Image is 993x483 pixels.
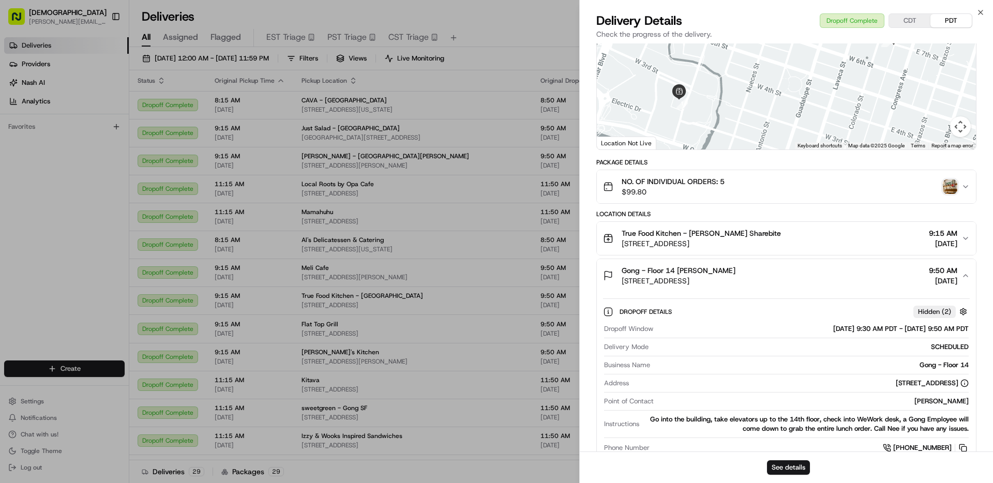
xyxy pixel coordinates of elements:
button: CDT [889,14,930,27]
span: Pylon [103,175,125,183]
span: Instructions [604,419,639,429]
span: [PHONE_NUMBER] [893,443,952,452]
span: NO. OF INDIVIDUAL ORDERS: 5 [622,176,725,187]
span: 9:15 AM [929,228,957,238]
button: See details [767,460,810,475]
span: $99.80 [622,187,725,197]
span: Hidden ( 2 ) [918,307,951,316]
a: 📗Knowledge Base [6,146,83,164]
span: Business Name [604,360,650,370]
span: [DATE] [929,276,957,286]
button: NO. OF INDIVIDUAL ORDERS: 5$99.80photo_proof_of_delivery image [597,170,976,203]
span: Address [604,379,629,388]
a: 💻API Documentation [83,146,170,164]
span: [STREET_ADDRESS] [622,238,781,249]
a: Powered byPylon [73,175,125,183]
div: [PERSON_NAME] [658,397,969,406]
a: Report a map error [931,143,973,148]
div: 1 [676,98,688,109]
span: API Documentation [98,150,166,160]
span: True Food Kitchen - [PERSON_NAME] Sharebite [622,228,781,238]
button: PDT [930,14,972,27]
img: Nash [10,10,31,31]
div: Location Not Live [597,137,656,149]
a: Terms [911,143,925,148]
button: True Food Kitchen - [PERSON_NAME] Sharebite[STREET_ADDRESS]9:15 AM[DATE] [597,222,976,255]
button: Keyboard shortcuts [798,142,842,149]
div: Location Details [596,210,976,218]
span: Delivery Details [596,12,682,29]
div: Gong - Floor 14 [654,360,969,370]
div: 💻 [87,151,96,159]
button: Start new chat [176,102,188,114]
div: [DATE] 9:30 AM PDT - [DATE] 9:50 AM PDT [657,324,969,334]
span: Phone Number [604,443,650,452]
div: Gong - Floor 14 [PERSON_NAME][STREET_ADDRESS]9:50 AM[DATE] [597,292,976,472]
button: Gong - Floor 14 [PERSON_NAME][STREET_ADDRESS]9:50 AM[DATE] [597,259,976,292]
p: Check the progress of the delivery. [596,29,976,39]
div: Start new chat [35,99,170,109]
img: photo_proof_of_delivery image [943,179,957,194]
a: Open this area in Google Maps (opens a new window) [599,136,634,149]
div: Go into the building, take elevators up to the 14th floor, check into WeWork desk, a Gong Employe... [643,415,969,433]
span: Delivery Mode [604,342,649,352]
div: 📗 [10,151,19,159]
p: Welcome 👋 [10,41,188,58]
button: Hidden (2) [913,305,970,318]
span: Point of Contact [604,397,654,406]
a: [PHONE_NUMBER] [883,442,969,454]
img: 1736555255976-a54dd68f-1ca7-489b-9aae-adbdc363a1c4 [10,99,29,117]
div: We're available if you need us! [35,109,131,117]
button: Map camera controls [950,116,971,137]
span: [STREET_ADDRESS] [622,276,735,286]
input: Clear [27,67,171,78]
span: Knowledge Base [21,150,79,160]
span: 9:50 AM [929,265,957,276]
span: Map data ©2025 Google [848,143,905,148]
div: Package Details [596,158,976,167]
span: Dropoff Window [604,324,653,334]
div: SCHEDULED [653,342,969,352]
div: [STREET_ADDRESS] [896,379,969,388]
span: [DATE] [929,238,957,249]
img: Google [599,136,634,149]
span: Dropoff Details [620,308,674,316]
span: Gong - Floor 14 [PERSON_NAME] [622,265,735,276]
